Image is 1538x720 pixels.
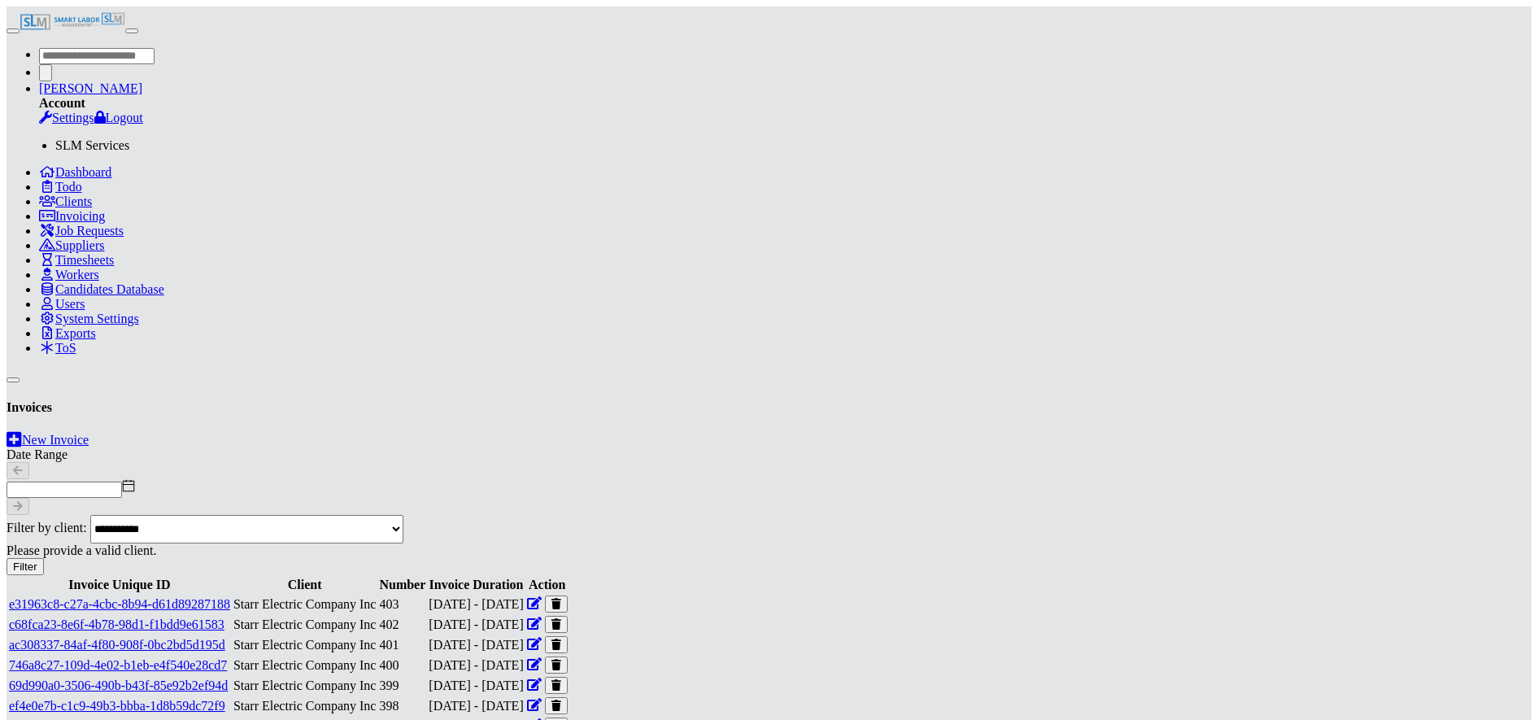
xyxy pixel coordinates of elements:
th: Client [233,577,377,593]
a: Dashboard [39,165,111,179]
td: Starr Electric Company Inc [233,656,377,674]
td: [DATE] - [DATE] [428,656,524,674]
span: Candidates Database [55,282,164,296]
td: Starr Electric Company Inc [233,635,377,654]
a: ToS [39,341,76,355]
span: Clients [55,194,92,208]
span: Workers [55,268,99,281]
a: 746a8c27-109d-4e02-b1eb-e4f540e28cd7 [9,658,227,672]
a: System Settings [39,312,139,325]
span: System Settings [55,312,139,325]
td: [DATE] - [DATE] [428,676,524,695]
a: Workers [39,268,99,281]
strong: Account [39,96,85,110]
span: Invoicing [55,209,105,223]
img: SLM Logo [20,13,101,31]
img: SLM Logo [101,7,125,31]
td: Starr Electric Company Inc [233,676,377,695]
span: Users [55,297,85,311]
td: Starr Electric Company Inc [233,595,377,613]
td: 398 [378,696,426,715]
a: Todo [39,180,82,194]
th: Invoice Duration [428,577,524,593]
a: Logout [94,111,143,124]
a: [PERSON_NAME] [39,81,142,95]
span: Timesheets [55,253,114,267]
td: [DATE] - [DATE] [428,595,524,613]
a: 69d990a0-3506-490b-b43f-85e92b2ef94d [9,679,228,692]
td: [DATE] - [DATE] [428,696,524,715]
a: ef4e0e7b-c1c9-49b3-bbba-1d8b59dc72f9 [9,699,225,713]
td: 399 [378,676,426,695]
h4: Invoices [7,400,1531,415]
a: Job Requests [39,224,124,238]
th: Action [526,577,569,593]
td: 403 [378,595,426,613]
td: 401 [378,635,426,654]
span: ToS [55,341,76,355]
th: Number [378,577,426,593]
label: Date Range [7,447,68,461]
a: New Invoice [7,433,89,447]
span: Todo [55,180,82,194]
a: Users [39,297,85,311]
td: 400 [378,656,426,674]
a: Candidates Database [39,282,164,296]
a: Suppliers [39,238,104,252]
div: Please provide a valid client. [7,543,1531,558]
a: Timesheets [39,253,114,267]
label: Filter by client: [7,521,87,535]
span: Exports [55,326,96,340]
td: Starr Electric Company Inc [233,696,377,715]
td: Starr Electric Company Inc [233,615,377,634]
span: SLM Services [55,138,129,152]
a: Settings [39,111,94,124]
th: Invoice Unique ID [8,577,231,593]
a: c68fca23-8e6f-4b78-98d1-f1bdd9e61583 [9,617,224,631]
button: Filter [7,558,44,575]
td: [DATE] - [DATE] [428,615,524,634]
a: ac308337-84af-4f80-908f-0bc2bd5d195d [9,638,225,652]
a: Invoicing [39,209,105,223]
td: [DATE] - [DATE] [428,635,524,654]
a: Clients [39,194,92,208]
td: 402 [378,615,426,634]
a: Exports [39,326,96,340]
span: Job Requests [55,224,124,238]
span: Suppliers [55,238,104,252]
input: Search [39,48,155,64]
span: Dashboard [55,165,111,179]
a: e31963c8-c27a-4cbc-8b94-d61d89287188 [9,597,230,611]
